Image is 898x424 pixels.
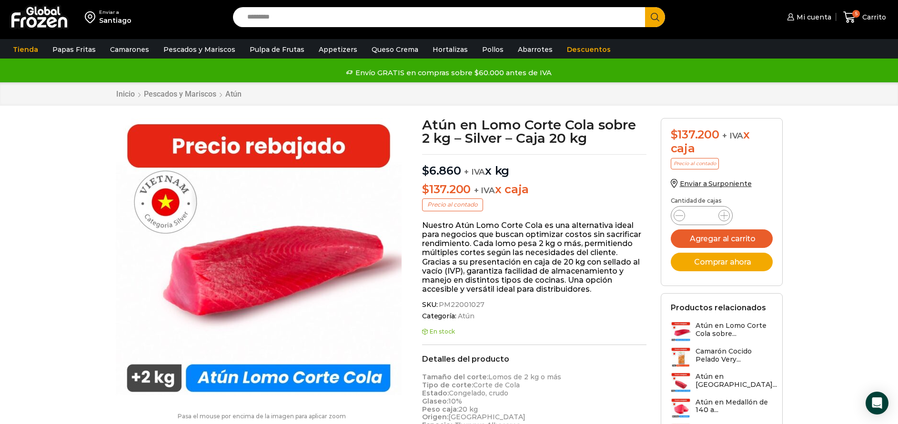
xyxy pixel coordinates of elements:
p: Precio al contado [671,158,719,169]
span: SKU: [422,301,646,309]
a: Pescados y Mariscos [143,89,217,99]
span: Mi cuenta [794,12,831,22]
p: En stock [422,328,646,335]
a: Queso Crema [367,40,423,59]
p: Cantidad de cajas [671,197,773,204]
a: Hortalizas [428,40,473,59]
a: Atún en Medallón de 140 a... [671,398,773,419]
a: Inicio [116,89,135,99]
div: Open Intercom Messenger [866,392,888,414]
a: Atún en [GEOGRAPHIC_DATA]... [671,373,777,393]
a: Tienda [8,40,43,59]
div: Enviar a [99,9,131,16]
span: $ [422,164,429,177]
button: Comprar ahora [671,253,773,271]
a: Atún [456,312,474,320]
img: address-field-icon.svg [85,9,99,25]
strong: Glaseo: [422,397,448,405]
h2: Productos relacionados [671,303,766,312]
nav: Breadcrumb [116,89,242,99]
h2: Detalles del producto [422,355,646,364]
p: Precio al contado [422,198,483,211]
span: 5 [852,10,860,18]
bdi: 6.860 [422,164,461,177]
a: Mi cuenta [785,8,831,27]
a: Camarón Cocido Pelado Very... [671,347,773,368]
a: Descuentos [562,40,615,59]
strong: Origen: [422,413,448,421]
span: PM22001027 [437,301,484,309]
span: $ [671,128,678,141]
span: $ [422,182,429,196]
strong: Peso caja: [422,405,458,414]
a: Atún [225,89,242,99]
h1: Atún en Lomo Corte Cola sobre 2 kg – Silver – Caja 20 kg [422,118,646,145]
strong: Tipo de corte: [422,381,473,389]
bdi: 137.200 [422,182,471,196]
h3: Atún en Lomo Corte Cola sobre... [696,322,773,338]
a: Abarrotes [513,40,557,59]
a: Papas Fritas [48,40,101,59]
span: + IVA [722,131,743,140]
a: Pollos [477,40,508,59]
a: Pescados y Mariscos [159,40,240,59]
button: Agregar al carrito [671,229,773,248]
a: Camarones [105,40,154,59]
p: x caja [422,183,646,197]
span: + IVA [474,186,495,195]
img: atun cola silver [116,118,402,404]
h3: Camarón Cocido Pelado Very... [696,347,773,364]
h3: Atún en Medallón de 140 a... [696,398,773,414]
p: Pasa el mouse por encima de la imagen para aplicar zoom [116,413,408,420]
a: Appetizers [314,40,362,59]
div: x caja [671,128,773,156]
button: Search button [645,7,665,27]
a: 5 Carrito [841,6,888,29]
span: + IVA [464,167,485,177]
a: Atún en Lomo Corte Cola sobre... [671,322,773,342]
span: Enviar a Surponiente [680,179,752,188]
p: Nuestro Atún Lomo Corte Cola es una alternativa ideal para negocios que buscan optimizar costos s... [422,221,646,294]
p: x kg [422,154,646,178]
div: Santiago [99,16,131,25]
strong: Estado: [422,389,449,397]
bdi: 137.200 [671,128,719,141]
span: Carrito [860,12,886,22]
input: Product quantity [693,209,711,222]
strong: Tamaño del corte: [422,373,488,381]
a: Pulpa de Frutas [245,40,309,59]
h3: Atún en [GEOGRAPHIC_DATA]... [696,373,777,389]
span: Categoría: [422,312,646,320]
a: Enviar a Surponiente [671,179,752,188]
